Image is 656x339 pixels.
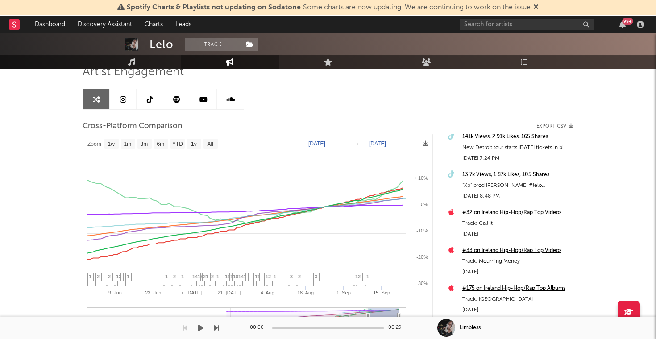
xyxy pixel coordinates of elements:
[462,207,569,218] a: #32 on Ireland Hip-Hop/Rap Top Videos
[83,121,182,132] span: Cross-Platform Comparison
[250,322,268,333] div: 00:00
[211,274,214,279] span: 2
[416,254,428,260] text: -20%
[108,290,122,295] text: 9. Jun
[354,141,359,147] text: →
[181,274,184,279] span: 1
[416,281,428,286] text: -30%
[266,274,268,279] span: 1
[462,218,569,229] div: Track: Call It
[336,290,351,295] text: 1. Sep
[87,141,101,147] text: Zoom
[225,274,228,279] span: 1
[274,274,276,279] span: 1
[462,294,569,305] div: Track: [GEOGRAPHIC_DATA]
[261,290,274,295] text: 4. Aug
[192,274,198,279] span: 14
[290,274,293,279] span: 3
[462,180,569,191] div: “Xp” prod [PERSON_NAME] #lelo #newdetroit
[233,274,238,279] span: 18
[462,142,569,153] div: New Detroit tour starts [DATE] tickets in bio #lelo #newdetroit
[108,274,111,279] span: 2
[97,274,100,279] span: 2
[358,274,361,279] span: 2
[369,141,386,147] text: [DATE]
[124,141,132,147] text: 1m
[238,274,241,279] span: 1
[145,290,161,295] text: 23. Jun
[297,290,314,295] text: 18. Aug
[108,141,115,147] text: 1w
[619,21,626,28] button: 99+
[244,274,246,279] span: 1
[308,141,325,147] text: [DATE]
[268,274,271,279] span: 2
[460,19,594,30] input: Search for artists
[462,245,569,256] a: #33 on Ireland Hip-Hop/Rap Top Videos
[462,283,569,294] a: #175 on Ireland Hip-Hop/Rap Top Albums
[241,274,244,279] span: 4
[207,141,213,147] text: All
[216,274,219,279] span: 1
[203,274,206,279] span: 2
[138,16,169,33] a: Charts
[414,175,428,181] text: + 10%
[83,67,184,78] span: Artist Engagement
[191,141,197,147] text: 1y
[462,305,569,315] div: [DATE]
[127,4,531,11] span: : Some charts are now updating. We are continuing to work on the issue
[149,38,174,51] div: Lelo
[462,191,569,202] div: [DATE] 8:48 PM
[462,229,569,240] div: [DATE]
[462,153,569,164] div: [DATE] 7:24 PM
[127,4,301,11] span: Spotify Charts & Playlists not updating on Sodatone
[165,274,168,279] span: 1
[29,16,71,33] a: Dashboard
[173,274,176,279] span: 2
[185,38,241,51] button: Track
[462,132,569,142] a: 141k Views, 2.91k Likes, 165 Shares
[460,324,481,332] div: Limbless
[172,141,183,147] text: YTD
[462,169,569,180] a: 13.7k Views, 1.87k Likes, 105 Shares
[230,274,233,279] span: 1
[315,274,317,279] span: 3
[119,274,121,279] span: 3
[217,290,241,295] text: 21. [DATE]
[298,274,301,279] span: 2
[388,322,406,333] div: 00:29
[416,228,428,233] text: -10%
[462,256,569,267] div: Track: Mourning Money
[198,274,200,279] span: 1
[421,202,428,207] text: 0%
[71,16,138,33] a: Discovery Assistant
[536,124,573,129] button: Export CSV
[127,274,129,279] span: 1
[257,274,260,279] span: 1
[462,267,569,277] div: [DATE]
[355,274,358,279] span: 1
[169,16,198,33] a: Leads
[141,141,148,147] text: 3m
[366,274,369,279] span: 1
[200,274,203,279] span: 3
[622,18,633,25] div: 99 +
[533,4,539,11] span: Dismiss
[228,274,230,279] span: 1
[206,274,208,279] span: 1
[116,274,119,279] span: 1
[157,141,165,147] text: 6m
[255,274,257,279] span: 1
[89,274,91,279] span: 1
[373,290,390,295] text: 15. Sep
[181,290,202,295] text: 7. [DATE]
